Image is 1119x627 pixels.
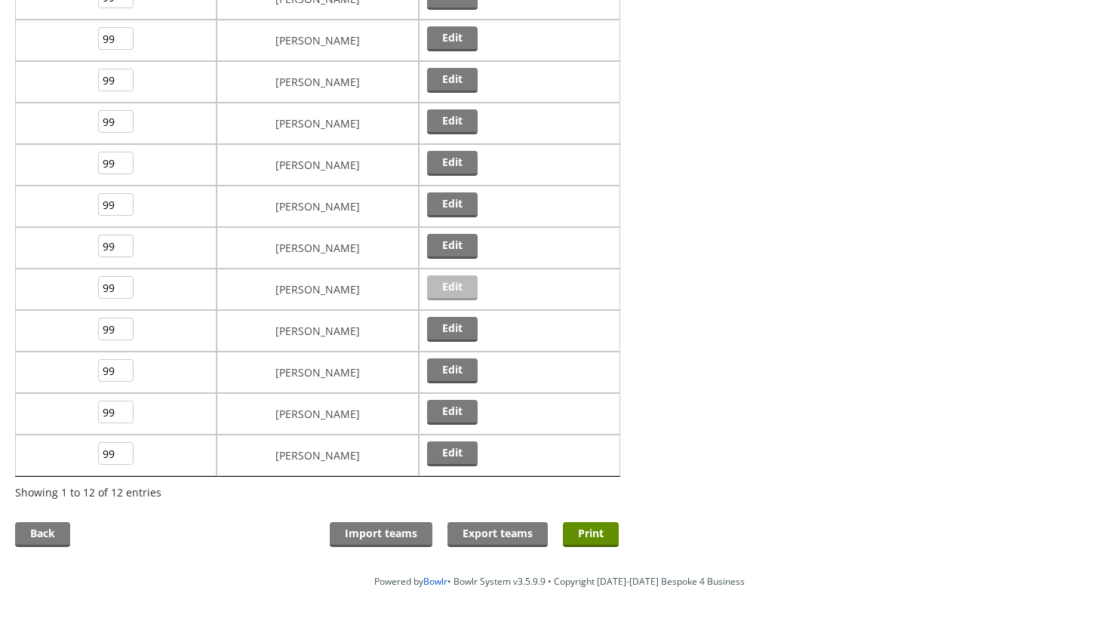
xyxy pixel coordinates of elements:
[427,400,478,425] a: Edit
[374,575,745,588] span: Powered by • Bowlr System v3.5.9.9 • Copyright [DATE]-[DATE] Bespoke 4 Business
[15,522,70,547] a: Back
[217,144,418,186] td: [PERSON_NAME]
[217,103,418,144] td: [PERSON_NAME]
[427,109,478,134] a: Edit
[217,61,418,103] td: [PERSON_NAME]
[217,186,418,227] td: [PERSON_NAME]
[427,358,478,383] a: Edit
[427,151,478,176] a: Edit
[447,522,548,547] a: Export teams
[563,522,619,547] a: Print
[217,310,418,352] td: [PERSON_NAME]
[427,441,478,466] a: Edit
[217,393,418,435] td: [PERSON_NAME]
[217,435,418,476] td: [PERSON_NAME]
[427,275,478,300] a: Edit
[423,575,447,588] a: Bowlr
[427,26,478,51] a: Edit
[427,192,478,217] a: Edit
[217,20,418,61] td: [PERSON_NAME]
[217,227,418,269] td: [PERSON_NAME]
[427,317,478,342] a: Edit
[330,522,432,547] a: Import teams
[217,352,418,393] td: [PERSON_NAME]
[15,477,161,499] div: Showing 1 to 12 of 12 entries
[427,68,478,93] a: Edit
[217,269,418,310] td: [PERSON_NAME]
[427,234,478,259] a: Edit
